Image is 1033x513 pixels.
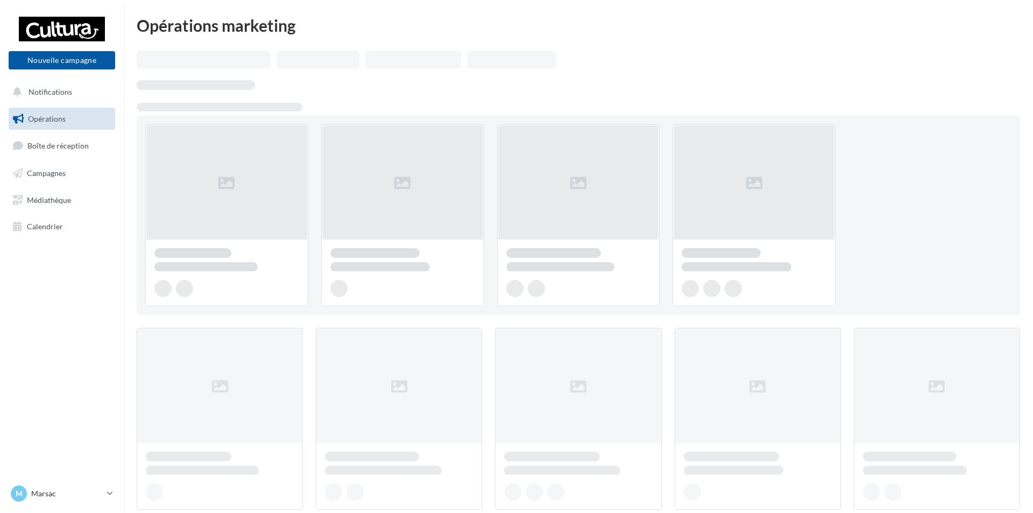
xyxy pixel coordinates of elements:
a: Boîte de réception [6,134,117,157]
span: Notifications [29,87,72,96]
a: Opérations [6,108,117,130]
button: Notifications [6,81,113,103]
span: Opérations [28,114,66,123]
span: Boîte de réception [27,141,89,150]
span: M [16,488,23,499]
span: Calendrier [27,222,63,231]
a: M Marsac [9,483,115,504]
span: Campagnes [27,168,66,178]
a: Calendrier [6,215,117,238]
button: Nouvelle campagne [9,51,115,69]
p: Marsac [31,488,103,499]
a: Campagnes [6,162,117,185]
div: Opérations marketing [137,17,1020,33]
a: Médiathèque [6,189,117,212]
span: Médiathèque [27,195,71,204]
